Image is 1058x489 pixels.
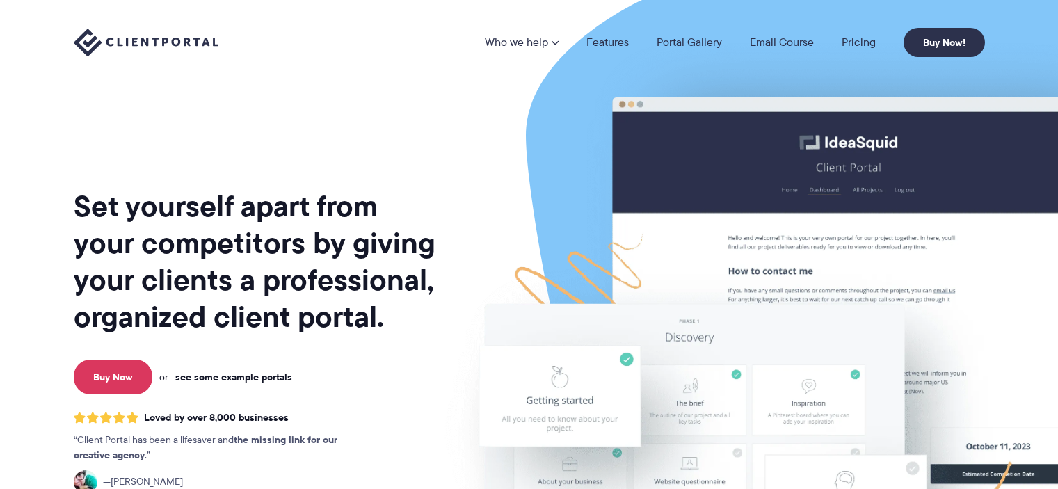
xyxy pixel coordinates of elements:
strong: the missing link for our creative agency [74,432,337,463]
span: or [159,371,168,383]
a: see some example portals [175,371,292,383]
p: Client Portal has been a lifesaver and . [74,433,366,463]
a: Who we help [485,37,559,48]
span: Loved by over 8,000 businesses [144,412,289,424]
a: Pricing [842,37,876,48]
h1: Set yourself apart from your competitors by giving your clients a professional, organized client ... [74,188,438,335]
a: Buy Now [74,360,152,394]
a: Email Course [750,37,814,48]
a: Portal Gallery [657,37,722,48]
a: Features [586,37,629,48]
a: Buy Now! [904,28,985,57]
